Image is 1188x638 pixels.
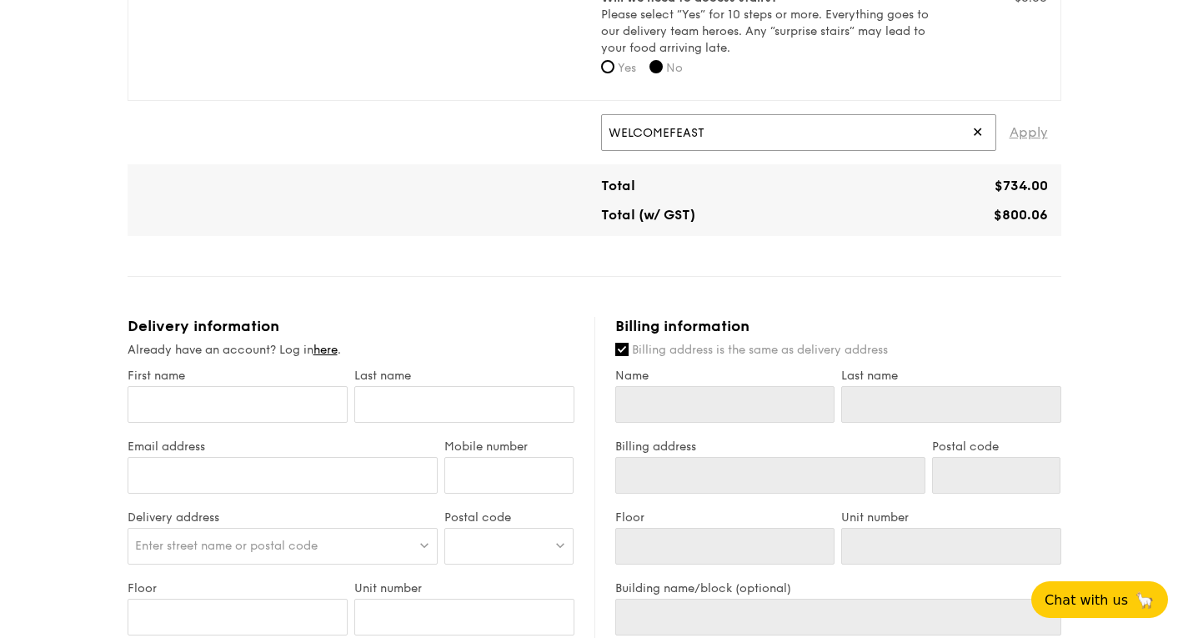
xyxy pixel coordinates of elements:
[972,114,983,151] span: ✕
[841,369,1061,383] label: Last name
[1031,581,1168,618] button: Chat with us🦙
[615,581,1061,595] label: Building name/block (optional)
[128,317,279,335] span: Delivery information
[313,343,338,357] a: here
[615,440,925,454] label: Billing address
[419,539,430,551] img: icon-dropdown.fa26e9f9.svg
[618,61,636,75] span: Yes
[128,369,348,383] label: First name
[444,510,574,525] label: Postal code
[354,581,574,595] label: Unit number
[615,369,835,383] label: Name
[615,343,629,356] input: Billing address is the same as delivery address
[128,342,574,359] div: Already have an account? Log in .
[632,343,888,357] span: Billing address is the same as delivery address
[1135,590,1155,610] span: 🦙
[1045,592,1128,608] span: Chat with us
[666,61,683,75] span: No
[135,539,318,553] span: Enter street name or postal code
[554,539,566,551] img: icon-dropdown.fa26e9f9.svg
[601,178,635,193] span: Total
[601,207,695,223] span: Total (w/ GST)
[995,178,1048,193] span: $734.00
[128,510,439,525] label: Delivery address
[994,207,1048,223] span: $800.06
[601,60,614,73] input: Yes
[128,440,439,454] label: Email address
[649,60,663,73] input: No
[841,510,1061,525] label: Unit number
[615,317,749,335] span: Billing information
[1010,114,1048,151] span: Apply
[932,440,1061,454] label: Postal code
[615,510,835,525] label: Floor
[444,440,574,454] label: Mobile number
[354,369,574,383] label: Last name
[128,581,348,595] label: Floor
[601,114,996,151] input: Have a promo code?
